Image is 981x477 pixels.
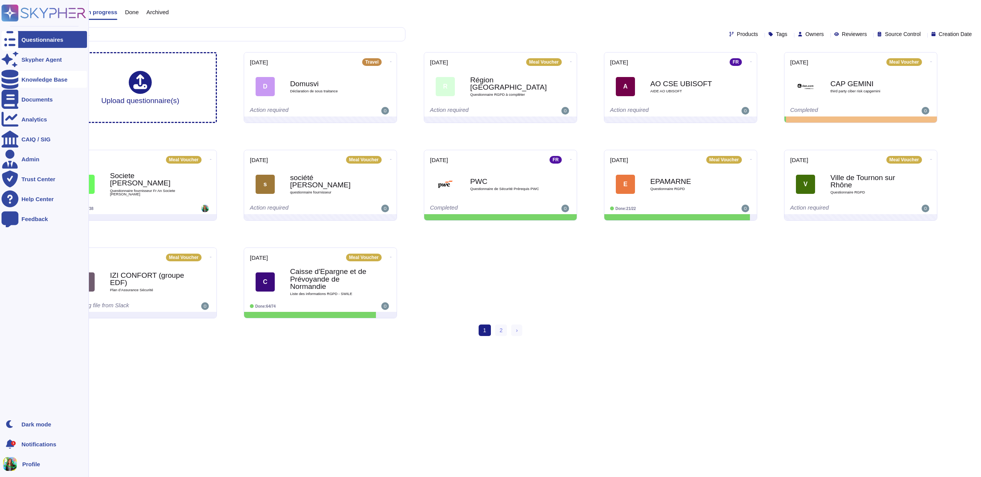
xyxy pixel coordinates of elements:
[886,156,922,164] div: Meal Voucher
[22,461,40,467] span: Profile
[110,189,187,196] span: Questionnaire fournisseur Fr An Societe [PERSON_NAME]
[430,59,448,65] span: [DATE]
[615,207,636,211] span: Done: 21/22
[2,91,87,108] a: Documents
[790,59,808,65] span: [DATE]
[842,31,867,37] span: Reviewers
[790,157,808,163] span: [DATE]
[101,71,179,104] div: Upload questionnaire(s)
[250,59,268,65] span: [DATE]
[3,457,17,471] img: user
[470,178,547,185] b: PWC
[256,175,275,194] div: s
[2,131,87,148] a: CAIQ / SIG
[2,170,87,187] a: Trust Center
[110,272,187,286] b: IZI CONFORT (groupe EDF)
[741,205,749,212] img: user
[21,441,56,447] span: Notifications
[561,205,569,212] img: user
[790,107,884,115] div: Completed
[796,77,815,96] img: Logo
[2,210,87,227] a: Feedback
[550,156,562,164] div: FR
[362,58,382,66] div: Travel
[479,325,491,336] span: 1
[290,268,367,290] b: Caisse d'Epargne et de Prévoyande de Normandie
[2,151,87,167] a: Admin
[436,175,455,194] img: Logo
[939,31,972,37] span: Creation Date
[610,59,628,65] span: [DATE]
[526,58,562,66] div: Meal Voucher
[381,205,389,212] img: user
[730,58,742,66] div: FR
[21,57,62,62] div: Skypher Agent
[256,272,275,292] div: C
[346,254,382,261] div: Meal Voucher
[290,174,367,189] b: société [PERSON_NAME]
[290,89,367,93] span: Déclaration de sous traitance
[201,205,209,212] img: user
[110,172,187,187] b: Societe [PERSON_NAME]
[2,111,87,128] a: Analytics
[21,216,48,222] div: Feedback
[250,255,268,261] span: [DATE]
[470,187,547,191] span: Questionnaire de Sécurité Prérequis PWC
[922,205,929,212] img: user
[250,205,344,212] div: Action required
[776,31,787,37] span: Tags
[796,175,815,194] div: V
[830,174,907,189] b: Ville de Tournon sur Rhône
[616,175,635,194] div: E
[86,9,117,15] span: In progress
[2,71,87,88] a: Knowledge Base
[805,31,824,37] span: Owners
[922,107,929,115] img: user
[11,441,16,446] div: 1
[650,178,727,185] b: EPAMARNE
[381,107,389,115] img: user
[70,302,164,310] div: Awaiting file from Slack
[790,205,884,212] div: Action required
[470,76,547,91] b: Région [GEOGRAPHIC_DATA]
[650,89,727,93] span: AIDE AO UBISOFT
[21,421,51,427] div: Dark mode
[885,31,920,37] span: Source Control
[830,80,907,87] b: CAP GEMINI
[516,327,518,333] span: ›
[110,288,187,292] span: Plan d’Assurance Sécurité
[21,196,54,202] div: Help Center
[250,107,344,115] div: Action required
[2,51,87,68] a: Skypher Agent
[2,456,22,472] button: user
[610,107,704,115] div: Action required
[737,31,758,37] span: Products
[21,136,51,142] div: CAIQ / SIG
[430,205,524,212] div: Completed
[2,190,87,207] a: Help Center
[610,157,628,163] span: [DATE]
[2,31,87,48] a: Questionnaires
[30,28,405,41] input: Search by keywords
[290,80,367,87] b: Domusvi
[830,89,907,93] span: third party ciber risk capgemini
[201,302,209,310] img: user
[21,176,55,182] div: Trust Center
[125,9,139,15] span: Done
[21,97,53,102] div: Documents
[255,304,276,308] span: Done: 64/74
[346,156,382,164] div: Meal Voucher
[21,156,39,162] div: Admin
[166,156,202,164] div: Meal Voucher
[75,207,94,211] span: Done: 0/38
[706,156,742,164] div: Meal Voucher
[250,157,268,163] span: [DATE]
[741,107,749,115] img: user
[290,292,367,296] span: Liste des informations RGPD - SWILE
[650,187,727,191] span: Questionnaire RGPD
[21,37,63,43] div: Questionnaires
[616,77,635,96] div: A
[561,107,569,115] img: user
[21,77,67,82] div: Knowledge Base
[290,190,367,194] span: questionnaire fournisseur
